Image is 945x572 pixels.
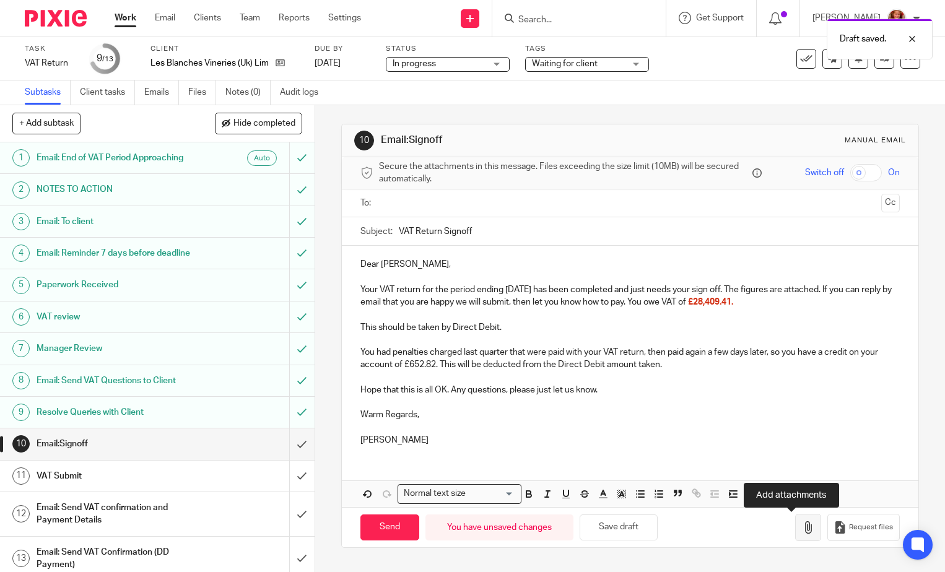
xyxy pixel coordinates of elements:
div: You have unsaved changes [425,514,573,541]
h1: Email:Signoff [381,134,656,147]
div: 10 [354,131,374,150]
p: Warm Regards, [360,409,900,421]
button: Request files [827,514,899,542]
label: Due by [315,44,370,54]
span: Waiting for client [532,59,598,68]
h1: Email: To client [37,212,197,231]
h1: VAT review [37,308,197,326]
span: Hide completed [233,119,295,129]
div: Manual email [845,136,906,145]
button: Hide completed [215,113,302,134]
a: Notes (0) [225,80,271,105]
p: Your VAT return for the period ending [DATE] has been completed and just needs your sign off. The... [360,284,900,309]
label: Status [386,44,510,54]
div: 11 [12,467,30,485]
h1: VAT Submit [37,467,197,485]
div: 3 [12,213,30,230]
p: Draft saved. [840,33,886,45]
img: Pixie [25,10,87,27]
h1: Email: Send VAT confirmation and Payment Details [37,498,197,530]
span: Request files [849,522,893,532]
h1: Email: Reminder 7 days before deadline [37,244,197,262]
span: Secure the attachments in this message. Files exceeding the size limit (10MB) will be secured aut... [379,160,749,186]
div: 13 [12,550,30,567]
span: £28,409.41. [688,298,733,306]
div: Search for option [398,484,521,503]
span: [DATE] [315,59,341,67]
h1: Paperwork Received [37,275,197,294]
a: Client tasks [80,80,135,105]
p: You had penalties charged last quarter that were paid with your VAT return, then paid again a few... [360,346,900,371]
p: Hope that this is all OK. Any questions, please just let us know. [360,384,900,396]
p: Dear [PERSON_NAME], [360,258,900,271]
a: Emails [144,80,179,105]
h1: Resolve Queries with Client [37,403,197,422]
h1: Email:Signoff [37,435,197,453]
small: /13 [102,56,113,63]
p: Les Blanches Vineries (Uk) Limited [150,57,269,69]
div: 4 [12,245,30,262]
h1: NOTES TO ACTION [37,180,197,199]
span: Switch off [805,167,844,179]
div: 2 [12,181,30,199]
div: VAT Return [25,57,74,69]
a: Reports [279,12,310,24]
label: Subject: [360,225,393,238]
div: 7 [12,340,30,357]
button: Cc [881,194,900,212]
a: Audit logs [280,80,328,105]
label: Client [150,44,299,54]
input: Send [360,514,419,541]
div: 9 [12,404,30,421]
div: 12 [12,505,30,522]
button: + Add subtask [12,113,81,134]
img: sallycropped.JPG [887,9,907,28]
div: 5 [12,277,30,294]
input: Search for option [469,487,514,500]
h1: Email: Send VAT Questions to Client [37,371,197,390]
div: 6 [12,308,30,326]
a: Settings [328,12,361,24]
h1: Manager Review [37,339,197,358]
a: Email [155,12,175,24]
p: This should be taken by Direct Debit. [360,321,900,334]
a: Subtasks [25,80,71,105]
label: Task [25,44,74,54]
h1: Email: End of VAT Period Approaching [37,149,197,167]
div: 8 [12,372,30,389]
a: Files [188,80,216,105]
button: Save draft [580,514,658,541]
div: 10 [12,435,30,453]
div: 9 [97,51,113,66]
span: On [888,167,900,179]
a: Clients [194,12,221,24]
a: Work [115,12,136,24]
label: To: [360,197,374,209]
p: [PERSON_NAME] [360,434,900,446]
span: In progress [393,59,436,68]
span: Normal text size [401,487,468,500]
a: Team [240,12,260,24]
div: 1 [12,149,30,167]
div: Auto [247,150,277,166]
